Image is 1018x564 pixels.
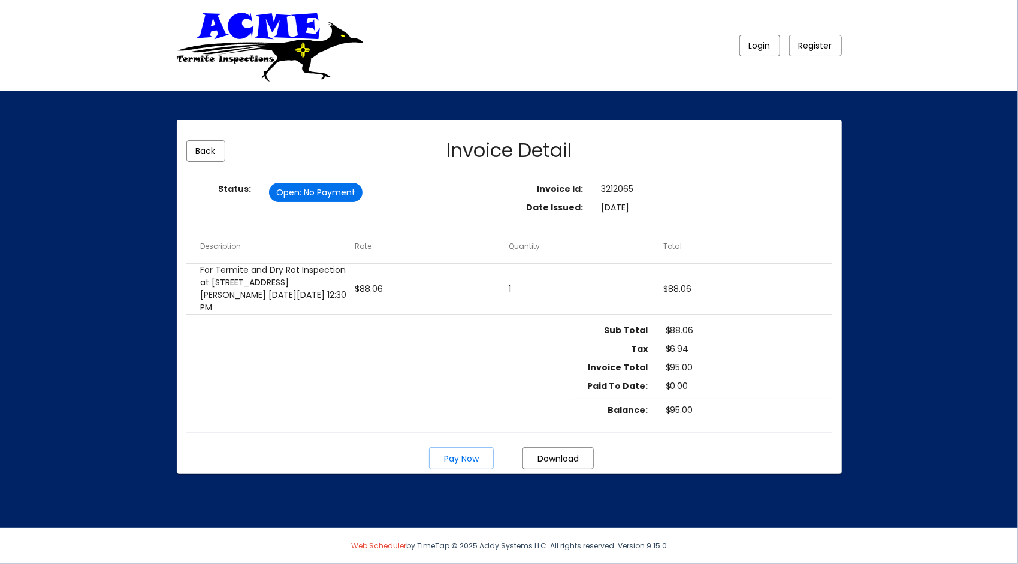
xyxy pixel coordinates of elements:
button: Go Back [186,140,225,162]
strong: Invoice Total [588,361,648,373]
span: Login [749,40,771,52]
button: Pay Invoice [429,447,494,469]
button: Change sorting for quantity [509,241,540,252]
button: Change sorting for description [201,241,241,252]
dd: $0.00 [657,380,832,394]
button: Print Invoice [522,447,594,469]
strong: Date Issued: [526,201,583,213]
strong: Tax [631,343,648,355]
dd: $6.94 [657,343,832,357]
strong: Paid To Date: [587,380,648,392]
strong: Sub Total [604,324,648,336]
a: Web Scheduler [351,541,406,551]
span: For Termite and Dry Rot Inspection at [STREET_ADDRESS][PERSON_NAME] [DATE][DATE] 12:30 PM [201,264,355,314]
dd: $88.06 [657,324,832,338]
strong: Balance: [608,404,648,416]
span: Download [537,453,579,465]
button: Change sorting for netAmount [663,241,682,252]
button: Login [739,35,780,56]
dd: $95.00 [657,404,832,418]
span: : No Payment [300,186,355,199]
button: Register [789,35,842,56]
span: 1 [509,283,512,295]
strong: Status: [218,183,251,195]
strong: Invoice Id: [537,183,583,195]
span: Register [799,40,832,52]
dd: $95.00 [657,361,832,375]
span: Pay Now [444,453,479,465]
div: by TimeTap © 2025 Addy Systems LLC. All rights reserved. Version 9.15.0 [168,528,851,564]
span: 3212065 [601,183,633,195]
mat-chip: Open [269,183,363,202]
span: $88.06 [355,283,383,295]
dd: [DATE] [592,201,841,215]
span: $88.06 [663,283,691,295]
button: Change sorting for rate [355,241,371,252]
span: Back [196,145,216,157]
h2: Invoice Detail [446,141,572,160]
